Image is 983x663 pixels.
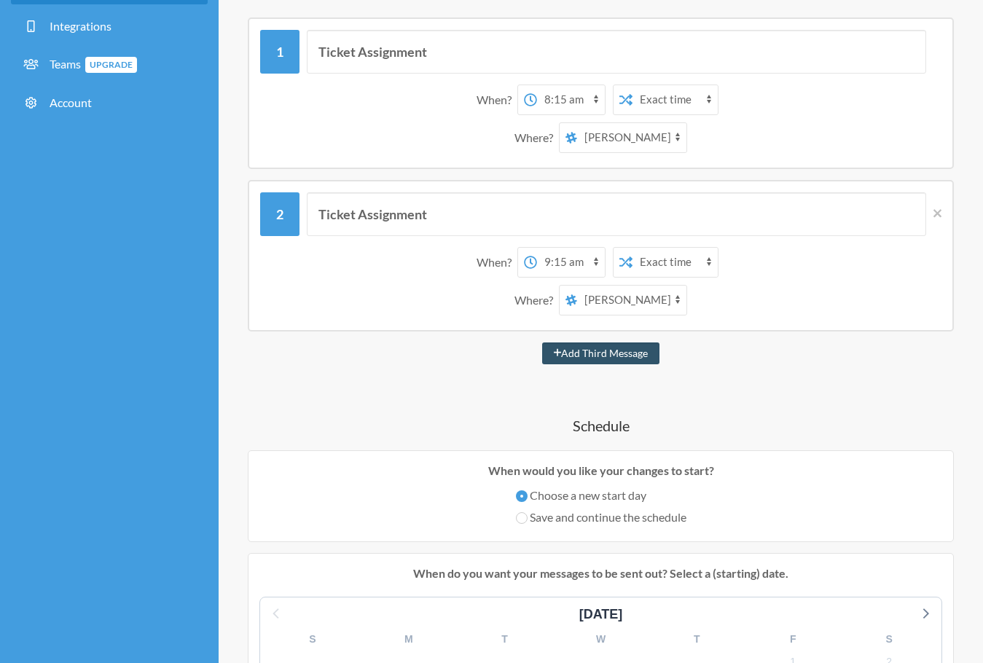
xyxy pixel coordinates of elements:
[514,122,559,153] div: Where?
[553,628,649,651] div: W
[259,565,942,582] p: When do you want your messages to be sent out? Select a (starting) date.
[841,628,937,651] div: S
[514,285,559,315] div: Where?
[542,342,660,364] button: Add Third Message
[50,19,111,33] span: Integrations
[265,628,361,651] div: S
[85,57,137,73] span: Upgrade
[516,512,528,524] input: Save and continue the schedule
[307,30,926,74] input: Message
[477,85,517,115] div: When?
[457,628,553,651] div: T
[516,509,686,526] label: Save and continue the schedule
[50,95,92,109] span: Account
[745,628,841,651] div: F
[361,628,457,651] div: M
[573,605,629,624] div: [DATE]
[516,487,686,504] label: Choose a new start day
[50,57,137,71] span: Teams
[259,462,942,479] p: When would you like your changes to start?
[516,490,528,502] input: Choose a new start day
[477,247,517,278] div: When?
[307,192,926,236] input: Message
[649,628,745,651] div: T
[11,48,208,81] a: TeamsUpgrade
[248,415,954,436] h4: Schedule
[11,10,208,42] a: Integrations
[11,87,208,119] a: Account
